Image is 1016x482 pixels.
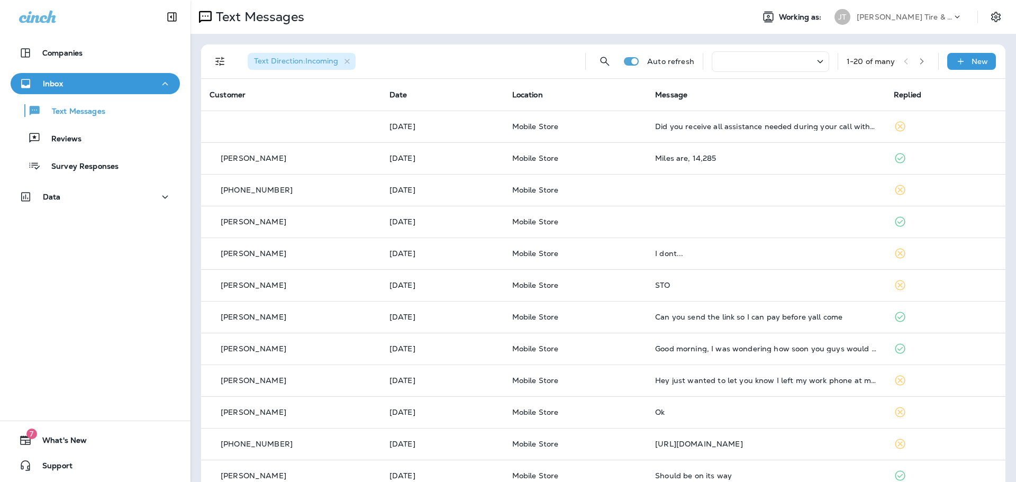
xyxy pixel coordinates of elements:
button: Filters [210,51,231,72]
p: New [972,57,988,66]
p: Auto refresh [647,57,694,66]
button: Inbox [11,73,180,94]
span: Mobile Store [512,439,559,449]
span: Mobile Store [512,122,559,131]
p: [PERSON_NAME] [221,281,286,289]
div: I dont... [655,249,877,258]
p: Aug 28, 2025 01:14 PM [389,471,495,480]
p: Text Messages [41,107,105,117]
p: Aug 28, 2025 04:04 PM [389,440,495,448]
p: [PERSON_NAME] [221,217,286,226]
p: Text Messages [212,9,304,25]
div: 1 - 20 of many [847,57,895,66]
span: Mobile Store [512,344,559,353]
span: Mobile Store [512,407,559,417]
button: Support [11,455,180,476]
p: Sep 4, 2025 07:50 AM [389,344,495,353]
p: Sep 5, 2025 02:14 PM [389,281,495,289]
div: Should be on its way [655,471,877,480]
button: Data [11,186,180,207]
span: 7 [26,429,37,439]
button: Reviews [11,127,180,149]
div: Miles are, 14,285 [655,154,877,162]
p: Sep 1, 2025 02:52 PM [389,376,495,385]
button: Search Messages [594,51,615,72]
p: Survey Responses [41,162,119,172]
div: STO [655,281,877,289]
div: Good morning, I was wondering how soon you guys would be able to get out here? I got paid and wil... [655,344,877,353]
span: Date [389,90,407,99]
p: Sep 9, 2025 10:18 AM [389,217,495,226]
p: [PERSON_NAME] [221,376,286,385]
div: Text Direction:Incoming [248,53,356,70]
span: Mobile Store [512,153,559,163]
span: Mobile Store [512,376,559,385]
div: Can you send the link so I can pay before yall come [655,313,877,321]
span: What's New [32,436,87,449]
p: Sep 9, 2025 11:00 AM [389,186,495,194]
p: [PERSON_NAME] [221,154,286,162]
span: Mobile Store [512,471,559,480]
p: [PERSON_NAME] [221,313,286,321]
p: [PERSON_NAME] [221,344,286,353]
span: Support [32,461,72,474]
p: Sep 5, 2025 03:25 PM [389,249,495,258]
span: Message [655,90,687,99]
p: Data [43,193,61,201]
div: Hey just wanted to let you know I left my work phone at my house, so if you need to get ahold of ... [655,376,877,385]
span: Text Direction : Incoming [254,56,338,66]
button: Collapse Sidebar [157,6,187,28]
span: Replied [894,90,921,99]
p: [PERSON_NAME] [221,249,286,258]
span: Mobile Store [512,312,559,322]
div: https://maps.app.goo.gl/SrjQZKDyHcSSgGXQ8?g_st=a [655,440,877,448]
div: Did you receive all assistance needed during your call with Jordan? Please click the link below t... [655,122,877,131]
p: Sep 9, 2025 04:41 PM [389,154,495,162]
span: Working as: [779,13,824,22]
p: [PERSON_NAME] [221,471,286,480]
button: Settings [986,7,1005,26]
span: Mobile Store [512,280,559,290]
p: [PERSON_NAME] [221,408,286,416]
button: Text Messages [11,99,180,122]
div: JT [834,9,850,25]
p: [PHONE_NUMBER] [221,440,293,448]
p: Sep 10, 2025 02:45 PM [389,122,495,131]
button: Companies [11,42,180,63]
span: Mobile Store [512,249,559,258]
p: Reviews [41,134,81,144]
p: [PERSON_NAME] Tire & Auto [857,13,952,21]
p: Inbox [43,79,63,88]
span: Customer [210,90,246,99]
span: Location [512,90,543,99]
p: Companies [42,49,83,57]
button: 7What's New [11,430,180,451]
span: Mobile Store [512,217,559,226]
button: Survey Responses [11,154,180,177]
span: Mobile Store [512,185,559,195]
p: Aug 29, 2025 02:46 PM [389,408,495,416]
div: Ok [655,408,877,416]
p: Sep 4, 2025 05:18 PM [389,313,495,321]
p: [PHONE_NUMBER] [221,186,293,194]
